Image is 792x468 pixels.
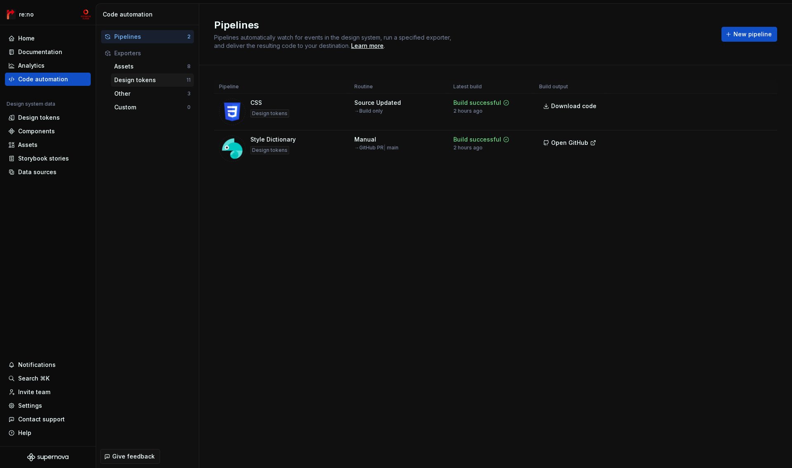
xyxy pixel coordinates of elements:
th: Pipeline [214,80,349,94]
button: Open GitHub [539,135,600,150]
button: Contact support [5,413,91,426]
div: Design tokens [250,146,289,154]
div: Design system data [7,101,55,107]
button: Help [5,426,91,440]
a: Assets [5,138,91,151]
div: Manual [354,135,376,144]
div: Code automation [18,75,68,83]
div: Analytics [18,61,45,70]
a: Download code [539,99,602,113]
div: Documentation [18,48,62,56]
div: Notifications [18,361,56,369]
div: Design tokens [18,113,60,122]
div: Invite team [18,388,50,396]
a: Components [5,125,91,138]
h2: Pipelines [214,19,712,32]
a: Code automation [5,73,91,86]
a: Settings [5,399,91,412]
div: 2 [187,33,191,40]
div: Search ⌘K [18,374,49,383]
div: Settings [18,402,42,410]
div: Assets [114,62,187,71]
div: → Build only [354,108,383,114]
div: Pipelines [114,33,187,41]
button: New pipeline [721,27,777,42]
div: Storybook stories [18,154,69,163]
button: re:nomc-develop [2,5,94,23]
div: CSS [250,99,262,107]
th: Build output [534,80,607,94]
a: Documentation [5,45,91,59]
a: Home [5,32,91,45]
div: Components [18,127,55,135]
div: Contact support [18,415,65,423]
div: Build successful [453,135,501,144]
div: Design tokens [250,109,289,118]
div: Data sources [18,168,57,176]
div: re:no [19,10,34,19]
span: Open GitHub [551,139,588,147]
a: Data sources [5,165,91,179]
div: Custom [114,103,187,111]
button: Search ⌘K [5,372,91,385]
span: | [384,144,386,151]
div: Style Dictionary [250,135,296,144]
th: Routine [349,80,448,94]
span: Download code [551,102,596,110]
div: Home [18,34,35,43]
div: Other [114,90,187,98]
button: Pipelines2 [101,30,194,43]
div: 8 [187,63,191,70]
div: 2 hours ago [453,144,483,151]
span: Pipelines automatically watch for events in the design system, run a specified exporter, and deli... [214,34,453,49]
div: Design tokens [114,76,186,84]
div: 3 [187,90,191,97]
a: Storybook stories [5,152,91,165]
span: Give feedback [112,452,155,461]
div: Build successful [453,99,501,107]
div: Code automation [103,10,196,19]
div: 2 hours ago [453,108,483,114]
button: Give feedback [100,449,160,464]
button: Other3 [111,87,194,100]
a: Open GitHub [539,140,600,147]
div: Help [18,429,31,437]
div: → GitHub PR main [354,144,398,151]
a: Invite team [5,385,91,399]
div: Source Updated [354,99,401,107]
button: Custom0 [111,101,194,114]
button: Notifications [5,358,91,371]
img: mc-develop [81,9,91,19]
a: Analytics [5,59,91,72]
button: Assets8 [111,60,194,73]
div: Exporters [114,49,191,57]
a: Learn more [351,42,384,50]
a: Design tokens [5,111,91,124]
div: 0 [187,104,191,111]
button: Design tokens11 [111,73,194,87]
svg: Supernova Logo [27,453,68,461]
div: Assets [18,141,38,149]
div: 11 [186,77,191,83]
img: 4ec385d3-6378-425b-8b33-6545918efdc5.png [6,9,16,19]
span: New pipeline [733,30,772,38]
span: . [350,43,385,49]
th: Latest build [448,80,534,94]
